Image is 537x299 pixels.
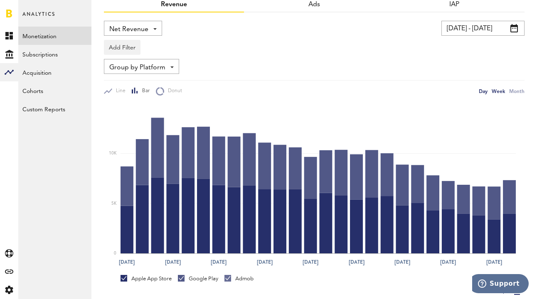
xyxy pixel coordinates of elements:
iframe: Opens a widget where you can find more information [472,274,529,295]
text: [DATE] [303,258,318,266]
a: Custom Reports [18,100,91,118]
span: Donut [164,88,182,95]
text: 0 [114,251,116,255]
a: Subscriptions [18,45,91,63]
span: Bar [138,88,150,95]
a: Revenue [161,1,187,8]
div: Admob [224,275,254,282]
text: [DATE] [119,258,135,266]
span: Net Revenue [109,22,148,37]
span: Group by Platform [109,61,165,75]
text: [DATE] [211,258,227,266]
div: Google Play [178,275,218,282]
text: 5K [111,201,117,206]
a: Monetization [18,27,91,45]
div: Month [509,87,525,96]
text: 10K [109,151,117,155]
a: IAP [449,1,459,8]
text: [DATE] [349,258,365,266]
text: [DATE] [486,258,502,266]
button: Add Filter [104,40,140,55]
div: Week [492,87,505,96]
a: Ads [308,1,320,8]
span: Line [112,88,126,95]
text: [DATE] [440,258,456,266]
span: Analytics [22,9,55,27]
text: [DATE] [394,258,410,266]
a: Cohorts [18,81,91,100]
text: [DATE] [165,258,181,266]
text: [DATE] [257,258,273,266]
div: Day [479,87,488,96]
div: Apple App Store [121,275,172,282]
a: Acquisition [18,63,91,81]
